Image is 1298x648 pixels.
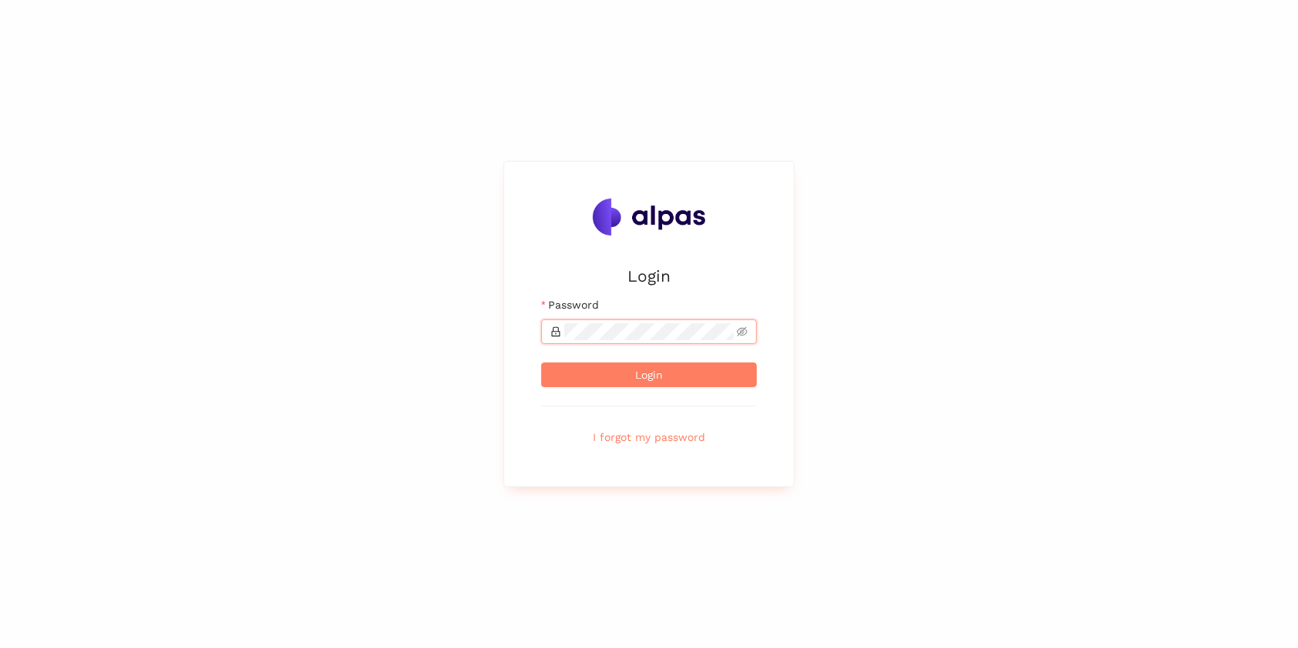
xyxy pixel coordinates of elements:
[635,366,663,383] span: Login
[541,425,757,449] button: I forgot my password
[593,429,705,446] span: I forgot my password
[564,323,734,340] input: Password
[541,362,757,387] button: Login
[550,326,561,337] span: lock
[541,263,757,289] h2: Login
[737,326,748,337] span: eye-invisible
[541,296,599,313] label: Password
[593,199,705,235] img: Alpas.ai Logo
